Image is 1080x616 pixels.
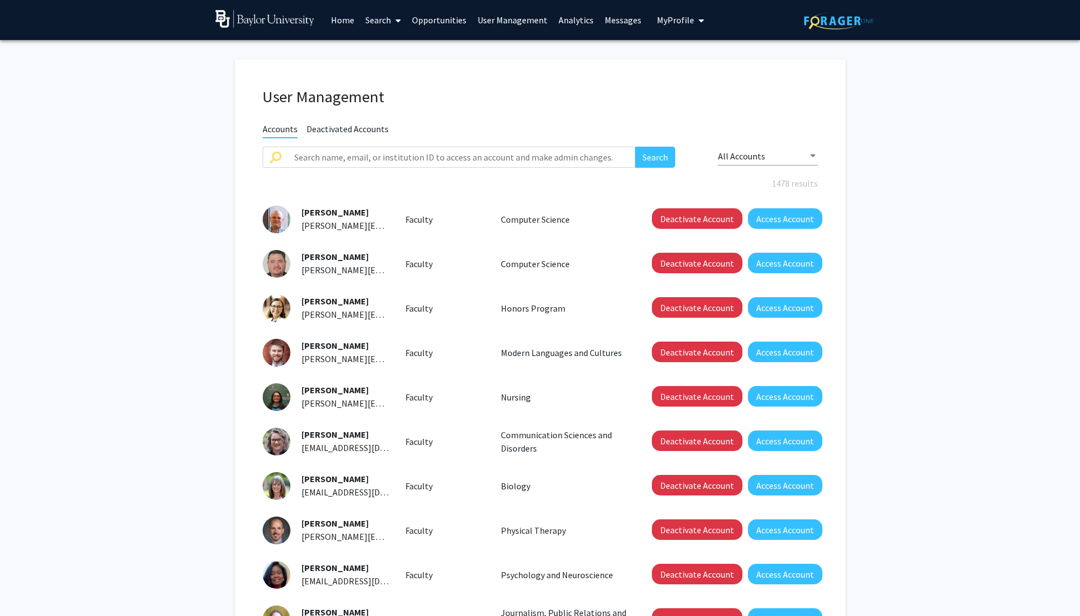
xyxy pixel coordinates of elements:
input: Search name, email, or institution ID to access an account and make admin changes. [288,147,636,168]
img: Profile Picture [263,428,290,455]
span: [EMAIL_ADDRESS][DOMAIN_NAME] [302,575,437,587]
div: 1478 results [254,177,826,190]
p: Biology [501,479,627,493]
button: Access Account [748,564,822,584]
p: Computer Science [501,213,627,226]
span: [PERSON_NAME] [302,518,369,529]
div: Faculty [397,346,493,359]
button: Access Account [748,519,822,540]
a: User Management [472,1,553,39]
button: Access Account [748,475,822,495]
button: Deactivate Account [652,519,742,540]
button: Deactivate Account [652,430,742,451]
button: Access Account [748,342,822,362]
span: Deactivated Accounts [307,123,389,137]
p: Communication Sciences and Disorders [501,428,627,455]
div: Faculty [397,302,493,315]
span: [PERSON_NAME] [302,340,369,351]
span: [PERSON_NAME][EMAIL_ADDRESS][DOMAIN_NAME] [302,531,503,542]
button: Deactivate Account [652,253,742,273]
button: Deactivate Account [652,208,742,229]
button: Access Account [748,208,822,229]
span: Accounts [263,123,298,138]
button: Deactivate Account [652,475,742,495]
button: Access Account [748,253,822,273]
span: [PERSON_NAME][EMAIL_ADDRESS][DOMAIN_NAME] [302,353,503,364]
div: Faculty [397,524,493,537]
button: Deactivate Account [652,342,742,362]
p: Psychology and Neuroscience [501,568,627,582]
a: Opportunities [406,1,472,39]
span: My Profile [657,14,694,26]
span: [PERSON_NAME] [302,251,369,262]
img: Profile Picture [263,517,290,544]
div: Faculty [397,257,493,271]
button: Access Account [748,386,822,407]
p: Modern Languages and Cultures [501,346,627,359]
button: Deactivate Account [652,386,742,407]
span: All Accounts [718,151,765,162]
h1: User Management [263,87,818,107]
a: Home [325,1,360,39]
p: Computer Science [501,257,627,271]
img: ForagerOne Logo [804,12,873,29]
button: Deactivate Account [652,297,742,318]
button: Search [635,147,675,168]
span: [PERSON_NAME] [302,473,369,484]
button: Access Account [748,297,822,318]
div: Faculty [397,390,493,404]
img: Profile Picture [263,339,290,367]
a: Messages [599,1,647,39]
span: [PERSON_NAME] [302,296,369,307]
img: Profile Picture [263,383,290,411]
span: [EMAIL_ADDRESS][DOMAIN_NAME] [302,442,437,453]
span: [PERSON_NAME] [302,207,369,218]
img: Profile Picture [263,206,290,233]
span: [PERSON_NAME] [302,429,369,440]
span: [PERSON_NAME][EMAIL_ADDRESS][DOMAIN_NAME] [302,398,503,409]
span: [EMAIL_ADDRESS][DOMAIN_NAME] [302,487,437,498]
span: [PERSON_NAME] [302,562,369,573]
p: Honors Program [501,302,627,315]
button: Access Account [748,430,822,451]
img: Profile Picture [263,294,290,322]
p: Physical Therapy [501,524,627,537]
span: [PERSON_NAME][EMAIL_ADDRESS][DOMAIN_NAME] [302,220,503,231]
a: Analytics [553,1,599,39]
div: Faculty [397,435,493,448]
img: Profile Picture [263,250,290,278]
div: Faculty [397,213,493,226]
div: Faculty [397,479,493,493]
span: [PERSON_NAME][EMAIL_ADDRESS][DOMAIN_NAME] [302,309,503,320]
img: Profile Picture [263,561,290,589]
button: Deactivate Account [652,564,742,584]
span: [PERSON_NAME] [302,384,369,395]
iframe: Chat [8,566,47,608]
a: Search [360,1,406,39]
p: Nursing [501,390,627,404]
div: Faculty [397,568,493,582]
img: Profile Picture [263,472,290,500]
img: Baylor University Logo [215,10,315,28]
span: [PERSON_NAME][EMAIL_ADDRESS][DOMAIN_NAME] [302,264,503,276]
